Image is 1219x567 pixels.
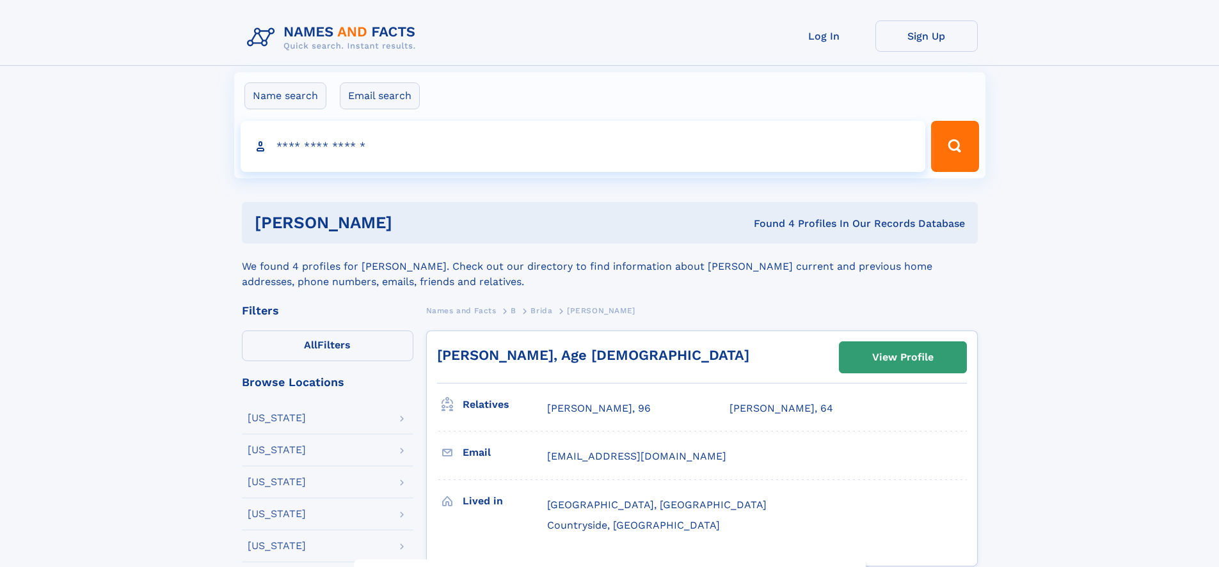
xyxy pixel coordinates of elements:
[729,401,833,416] a: [PERSON_NAME], 64
[248,445,306,455] div: [US_STATE]
[248,509,306,519] div: [US_STATE]
[426,302,497,318] a: Names and Facts
[463,394,547,416] h3: Relatives
[875,20,978,52] a: Sign Up
[530,306,552,315] span: Brida
[463,442,547,463] h3: Email
[547,519,720,531] span: Countryside, [GEOGRAPHIC_DATA]
[463,490,547,512] h3: Lived in
[255,215,573,231] h1: [PERSON_NAME]
[547,499,767,511] span: [GEOGRAPHIC_DATA], [GEOGRAPHIC_DATA]
[248,541,306,551] div: [US_STATE]
[248,413,306,423] div: [US_STATE]
[340,82,420,109] label: Email search
[248,477,306,487] div: [US_STATE]
[547,450,726,462] span: [EMAIL_ADDRESS][DOMAIN_NAME]
[241,121,926,172] input: search input
[840,342,966,373] a: View Profile
[567,306,635,315] span: [PERSON_NAME]
[242,244,978,290] div: We found 4 profiles for [PERSON_NAME]. Check out our directory to find information about [PERSON_...
[511,302,516,318] a: B
[242,20,426,55] img: Logo Names and Facts
[931,121,978,172] button: Search Button
[773,20,875,52] a: Log In
[530,302,552,318] a: Brida
[573,217,965,231] div: Found 4 Profiles In Our Records Database
[511,306,516,315] span: B
[242,305,413,316] div: Filters
[437,347,749,363] a: [PERSON_NAME], Age [DEMOGRAPHIC_DATA]
[872,343,934,372] div: View Profile
[242,330,413,361] label: Filters
[304,339,317,351] span: All
[244,82,326,109] label: Name search
[242,377,413,388] div: Browse Locations
[547,401,651,416] a: [PERSON_NAME], 96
